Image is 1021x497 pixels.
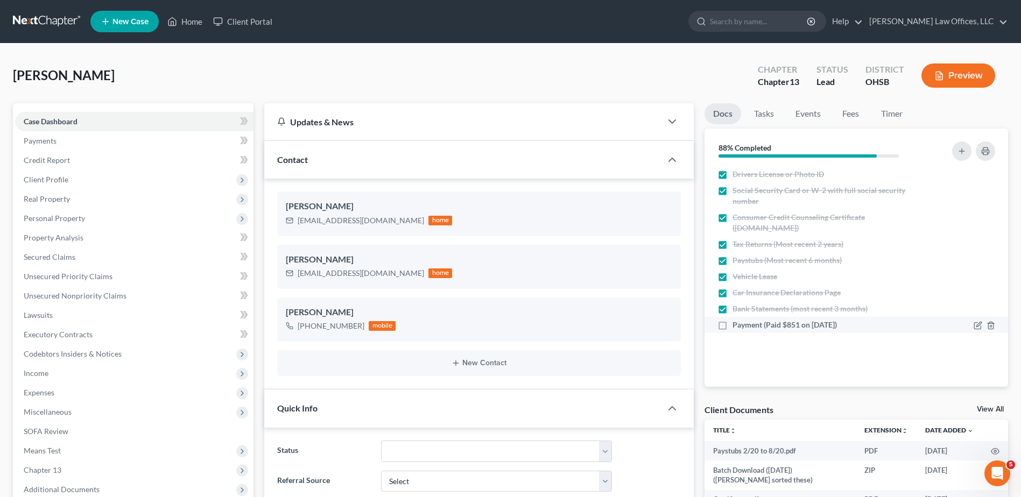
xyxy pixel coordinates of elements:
span: Social Security Card or W-2 with full social security number [733,185,923,207]
span: Expenses [24,388,54,397]
span: Miscellaneous [24,407,72,416]
a: Home [162,12,208,31]
div: Client Documents [705,404,773,415]
div: [PERSON_NAME] [286,306,672,319]
strong: 88% Completed [719,143,771,152]
span: Secured Claims [24,252,75,261]
span: Codebtors Insiders & Notices [24,349,122,358]
a: Lawsuits [15,306,254,325]
span: Income [24,368,48,378]
span: Contact [277,154,308,165]
a: Help [827,12,863,31]
span: Drivers License or Photo ID [733,169,824,180]
div: Lead [816,76,848,88]
span: Client Profile [24,175,68,184]
a: Fees [834,103,868,124]
a: Client Portal [208,12,278,31]
label: Status [272,441,375,462]
span: Bank Statements (most recent 3 months) [733,303,868,314]
a: Unsecured Priority Claims [15,267,254,286]
a: Secured Claims [15,247,254,267]
div: Chapter [758,63,799,76]
div: Updates & News [277,116,649,127]
a: Credit Report [15,151,254,170]
div: OHSB [865,76,904,88]
a: [PERSON_NAME] Law Offices, LLC [864,12,1008,31]
a: SOFA Review [15,422,254,441]
span: Paystubs (Most recent 6 months) [733,255,842,266]
td: Paystubs 2/20 to 8/20.pdf [705,441,856,460]
a: Timer [872,103,911,124]
span: Payments [24,136,57,145]
a: Tasks [745,103,783,124]
div: [PERSON_NAME] [286,253,672,266]
span: Additional Documents [24,485,100,494]
td: [DATE] [917,441,982,460]
a: Docs [705,103,741,124]
span: Lawsuits [24,310,53,319]
div: [PHONE_NUMBER] [298,321,364,331]
i: unfold_more [902,428,908,434]
div: Status [816,63,848,76]
span: New Case [112,18,149,26]
button: Preview [921,63,995,88]
span: [PERSON_NAME] [13,67,115,83]
a: View All [977,406,1004,413]
td: Batch Download ([DATE]) ([PERSON_NAME] sorted these) [705,460,856,490]
div: home [428,216,452,225]
button: New Contact [286,359,672,367]
div: District [865,63,904,76]
div: Chapter [758,76,799,88]
td: ZIP [856,460,917,490]
span: Quick Info [277,403,318,413]
span: Real Property [24,194,70,203]
span: Case Dashboard [24,117,78,126]
a: Executory Contracts [15,325,254,344]
span: Property Analysis [24,233,83,242]
iframe: Intercom live chat [984,460,1010,486]
span: Personal Property [24,214,85,223]
a: Unsecured Nonpriority Claims [15,286,254,306]
span: Unsecured Priority Claims [24,272,112,281]
label: Referral Source [272,471,375,492]
a: Events [787,103,829,124]
span: Vehicle Lease [733,271,777,282]
td: [DATE] [917,460,982,490]
a: Date Added expand_more [925,426,974,434]
td: PDF [856,441,917,460]
a: Titleunfold_more [713,426,736,434]
span: Car Insurance Declarations Page [733,287,841,298]
span: Executory Contracts [24,330,93,339]
i: expand_more [967,428,974,434]
span: Chapter 13 [24,465,61,474]
span: Payment (Paid $851 on [DATE]) [733,319,837,330]
a: Property Analysis [15,228,254,247]
a: Case Dashboard [15,112,254,131]
span: Means Test [24,446,61,455]
div: [EMAIL_ADDRESS][DOMAIN_NAME] [298,215,424,226]
a: Payments [15,131,254,151]
span: 5 [1006,460,1015,469]
span: Unsecured Nonpriority Claims [24,291,126,300]
span: Credit Report [24,155,70,165]
div: [EMAIL_ADDRESS][DOMAIN_NAME] [298,268,424,279]
input: Search by name... [710,11,808,31]
a: Extensionunfold_more [864,426,908,434]
span: SOFA Review [24,427,68,436]
div: home [428,268,452,278]
i: unfold_more [730,428,736,434]
span: Tax Returns (Most recent 2 years) [733,239,843,250]
span: 13 [790,76,799,87]
div: [PERSON_NAME] [286,200,672,213]
div: mobile [369,321,396,331]
span: Consumer Credit Counseling Certificate ([DOMAIN_NAME]) [733,212,923,233]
